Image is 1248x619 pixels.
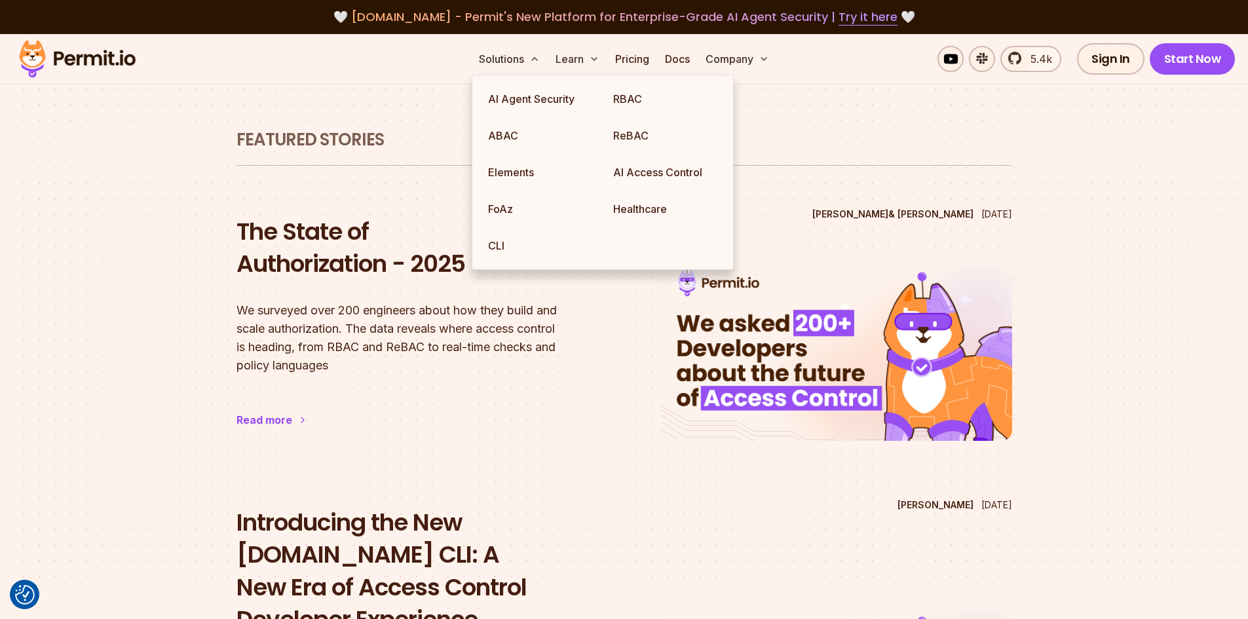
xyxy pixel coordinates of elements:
a: Sign In [1077,43,1144,75]
a: AI Access Control [603,154,728,191]
p: [PERSON_NAME] & [PERSON_NAME] [812,208,974,221]
a: The State of Authorization - 2025[PERSON_NAME]& [PERSON_NAME][DATE]The State of Authorization - 2... [236,202,1012,467]
a: Healthcare [603,191,728,227]
a: Try it here [839,9,898,26]
img: The State of Authorization - 2025 [661,257,1012,441]
button: Consent Preferences [15,585,35,605]
h1: Featured Stories [236,128,1012,152]
a: ReBAC [603,117,728,154]
span: [DOMAIN_NAME] - Permit's New Platform for Enterprise-Grade AI Agent Security | [351,9,898,25]
p: We surveyed over 200 engineers about how they build and scale authorization. The data reveals whe... [236,301,588,375]
a: Start Now [1150,43,1236,75]
div: Read more [236,412,292,428]
time: [DATE] [981,208,1012,219]
h2: The State of Authorization - 2025 [236,216,588,280]
button: Company [700,46,774,72]
time: [DATE] [981,499,1012,510]
a: Docs [660,46,695,72]
div: 🤍 🤍 [31,8,1217,26]
a: CLI [478,227,603,264]
a: Elements [478,154,603,191]
a: AI Agent Security [478,81,603,117]
button: Solutions [474,46,545,72]
span: 5.4k [1023,51,1052,67]
p: [PERSON_NAME] [898,498,974,512]
a: FoAz [478,191,603,227]
a: RBAC [603,81,728,117]
button: Learn [550,46,605,72]
a: 5.4k [1000,46,1061,72]
img: Revisit consent button [15,585,35,605]
a: Pricing [610,46,654,72]
a: ABAC [478,117,603,154]
img: Permit logo [13,37,142,81]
